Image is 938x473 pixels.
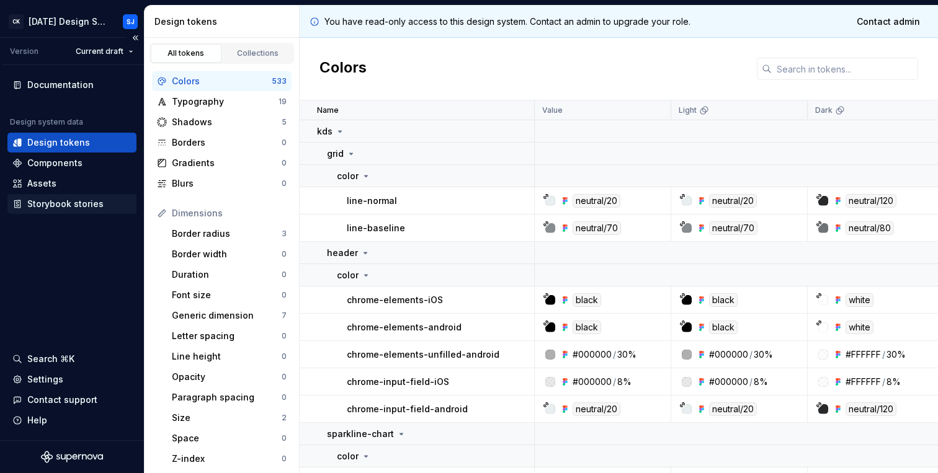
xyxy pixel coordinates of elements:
[167,428,292,448] a: Space0
[754,348,773,361] div: 30%
[172,350,282,363] div: Line height
[282,392,287,402] div: 0
[337,170,359,182] p: color
[327,148,344,160] p: grid
[317,105,339,115] p: Name
[167,224,292,244] a: Border radius3
[172,177,282,190] div: Blurs
[41,451,103,463] a: Supernova Logo
[749,376,753,388] div: /
[282,372,287,382] div: 0
[347,294,443,306] p: chrome-elements-iOS
[846,376,881,388] div: #FFFFFF
[282,433,287,443] div: 0
[849,11,928,33] a: Contact admin
[172,330,282,342] div: Letter spacing
[337,269,359,281] p: color
[573,221,621,235] div: neutral/70
[172,371,282,383] div: Opacity
[282,311,287,320] div: 7
[882,376,885,388] div: /
[327,428,394,440] p: sparkline-chart
[70,43,139,60] button: Current draft
[7,410,136,430] button: Help
[282,117,287,127] div: 5
[10,46,38,56] div: Version
[27,198,104,210] div: Storybook stories
[9,14,24,29] div: CK
[617,348,636,361] div: 30%
[282,179,287,188] div: 0
[317,125,333,138] p: kds
[709,402,757,416] div: neutral/20
[155,48,217,58] div: All tokens
[282,290,287,300] div: 0
[127,29,144,46] button: Collapse sidebar
[772,58,918,80] input: Search in tokens...
[846,320,873,334] div: white
[167,449,292,469] a: Z-index0
[172,289,282,301] div: Font size
[282,351,287,361] div: 0
[282,138,287,148] div: 0
[127,17,135,27] div: SJ
[815,105,833,115] p: Dark
[282,454,287,464] div: 0
[154,15,294,28] div: Design tokens
[172,207,287,219] div: Dimensions
[76,46,123,56] span: Current draft
[709,376,748,388] div: #000000
[282,331,287,341] div: 0
[709,194,757,208] div: neutral/20
[167,306,292,325] a: Generic dimension7
[27,394,97,406] div: Contact support
[279,97,287,107] div: 19
[27,136,90,149] div: Design tokens
[282,158,287,168] div: 0
[152,71,292,91] a: Colors533
[27,414,47,427] div: Help
[846,221,894,235] div: neutral/80
[327,247,358,259] p: header
[347,321,462,334] p: chrome-elements-android
[754,376,768,388] div: 8%
[167,326,292,346] a: Letter spacing0
[617,376,632,388] div: 8%
[172,95,279,108] div: Typography
[7,349,136,369] button: Search ⌘K
[709,320,738,334] div: black
[152,92,292,112] a: Typography19
[7,133,136,153] a: Design tokens
[152,153,292,173] a: Gradients0
[887,376,901,388] div: 8%
[2,8,141,35] button: CK[DATE] Design SystemSJ
[709,348,748,361] div: #000000
[272,76,287,86] div: 533
[172,116,282,128] div: Shadows
[27,79,94,91] div: Documentation
[709,221,757,235] div: neutral/70
[172,248,282,260] div: Border width
[282,229,287,239] div: 3
[337,450,359,462] p: color
[172,228,282,240] div: Border radius
[172,309,282,322] div: Generic dimension
[573,320,601,334] div: black
[282,270,287,280] div: 0
[172,75,272,87] div: Colors
[7,369,136,389] a: Settings
[172,453,282,465] div: Z-index
[709,293,738,307] div: black
[172,157,282,169] div: Gradients
[749,348,753,361] div: /
[7,390,136,410] button: Contact support
[27,373,63,386] div: Settings
[10,117,83,127] div: Design system data
[172,136,282,149] div: Borders
[347,348,499,361] p: chrome-elements-unfilled-android
[27,157,83,169] div: Components
[167,244,292,264] a: Border width0
[167,387,292,407] a: Paragraph spacing0
[152,174,292,193] a: Blurs0
[29,15,108,28] div: [DATE] Design System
